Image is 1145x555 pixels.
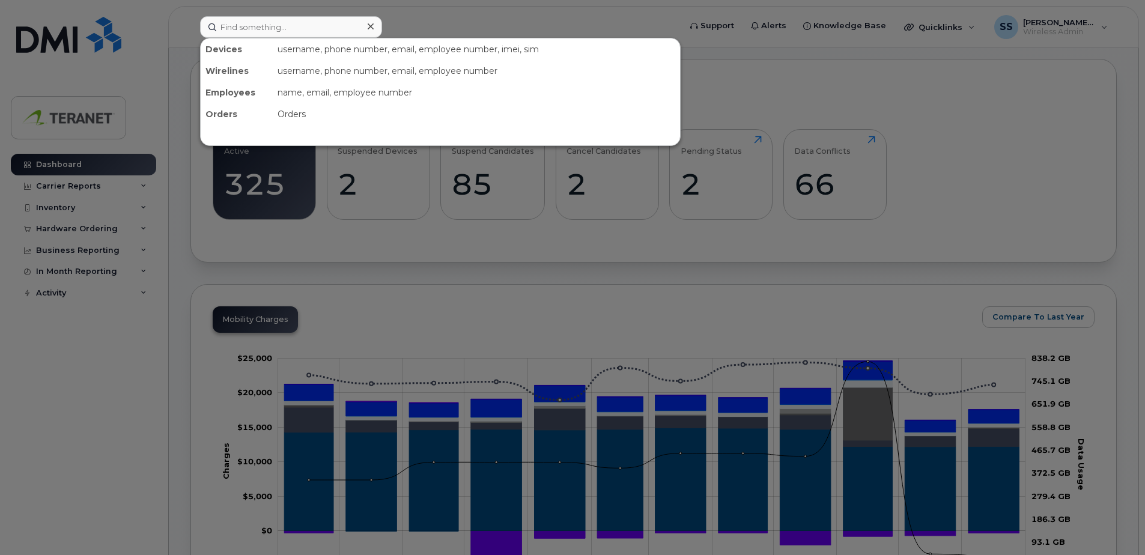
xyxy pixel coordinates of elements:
[273,38,680,60] div: username, phone number, email, employee number, imei, sim
[273,103,680,125] div: Orders
[201,103,273,125] div: Orders
[201,38,273,60] div: Devices
[273,82,680,103] div: name, email, employee number
[200,16,382,38] input: Find something...
[201,60,273,82] div: Wirelines
[273,60,680,82] div: username, phone number, email, employee number
[201,82,273,103] div: Employees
